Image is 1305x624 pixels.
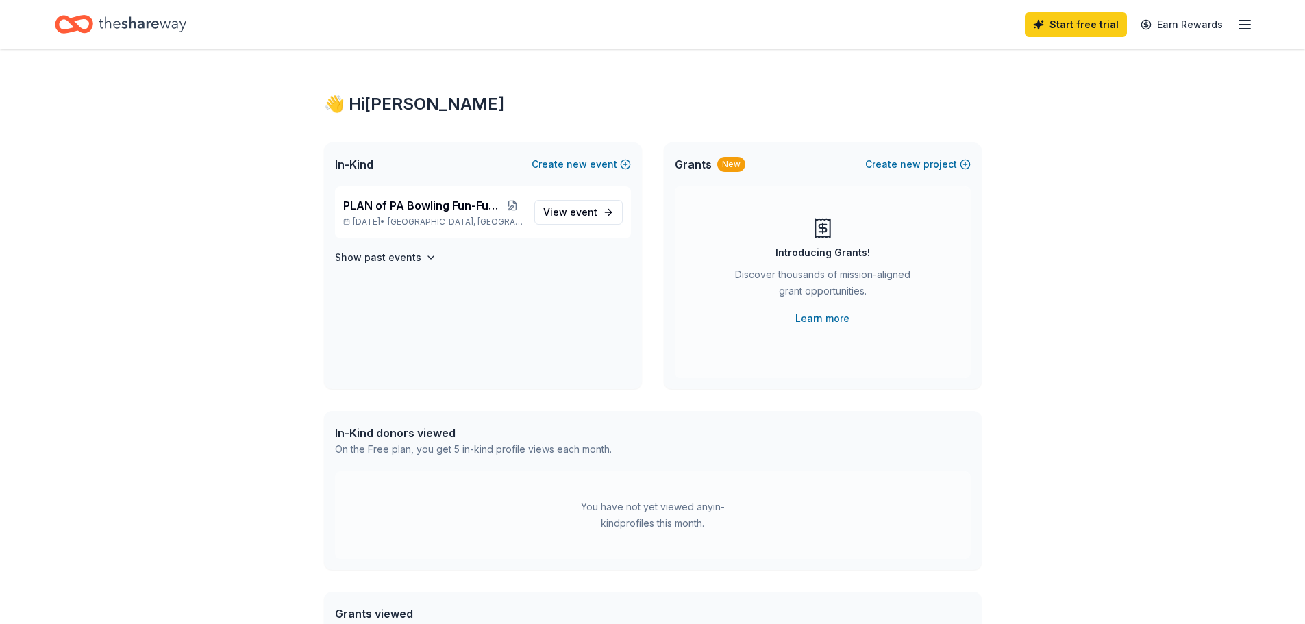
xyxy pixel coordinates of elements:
[1025,12,1127,37] a: Start free trial
[532,156,631,173] button: Createnewevent
[335,441,612,458] div: On the Free plan, you get 5 in-kind profile views each month.
[775,245,870,261] div: Introducing Grants!
[343,216,523,227] p: [DATE] •
[570,206,597,218] span: event
[543,204,597,221] span: View
[795,310,849,327] a: Learn more
[1132,12,1231,37] a: Earn Rewards
[335,425,612,441] div: In-Kind donors viewed
[335,249,436,266] button: Show past events
[675,156,712,173] span: Grants
[730,266,916,305] div: Discover thousands of mission-aligned grant opportunities.
[388,216,523,227] span: [GEOGRAPHIC_DATA], [GEOGRAPHIC_DATA]
[717,157,745,172] div: New
[324,93,982,115] div: 👋 Hi [PERSON_NAME]
[534,200,623,225] a: View event
[567,499,738,532] div: You have not yet viewed any in-kind profiles this month.
[335,156,373,173] span: In-Kind
[343,197,501,214] span: PLAN of PA Bowling Fun-Fund-Raiser
[865,156,971,173] button: Createnewproject
[900,156,921,173] span: new
[55,8,186,40] a: Home
[335,249,421,266] h4: Show past events
[567,156,587,173] span: new
[335,606,604,622] div: Grants viewed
